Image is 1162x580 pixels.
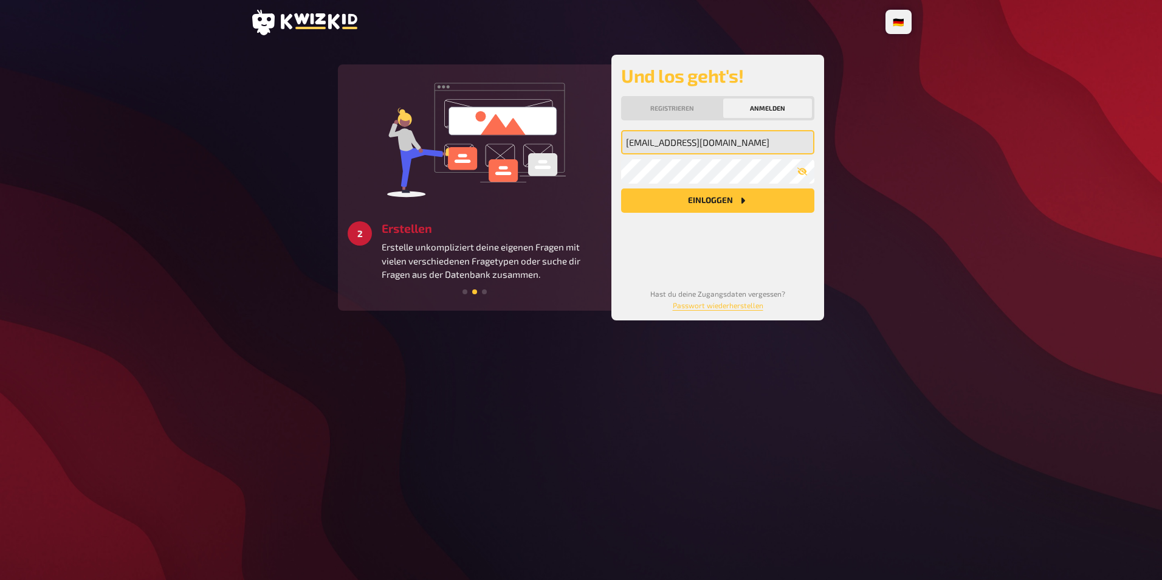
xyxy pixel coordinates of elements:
[621,64,814,86] h2: Und los geht's!
[382,240,602,281] p: Erstelle unkompliziert deine eigenen Fragen mit vielen verschiedenen Fragetypen oder suche dir Fr...
[348,221,372,246] div: 2
[383,74,566,202] img: create
[621,130,814,154] input: Meine Emailadresse
[673,301,763,309] a: Passwort wiederherstellen
[650,289,785,309] small: Hast du deine Zugangsdaten vergessen?
[723,98,812,118] button: Anmelden
[624,98,721,118] button: Registrieren
[888,12,909,32] li: 🇩🇪
[382,221,602,235] h3: Erstellen
[621,188,814,213] button: Einloggen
